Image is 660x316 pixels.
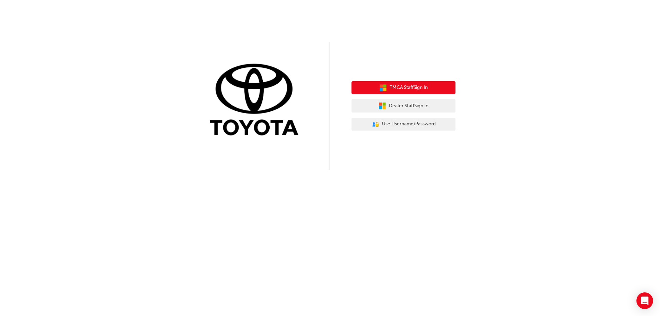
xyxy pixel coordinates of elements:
[351,81,455,94] button: TMCA StaffSign In
[351,118,455,131] button: Use Username/Password
[636,292,653,309] div: Open Intercom Messenger
[382,120,436,128] span: Use Username/Password
[205,62,309,139] img: Trak
[351,99,455,113] button: Dealer StaffSign In
[389,102,428,110] span: Dealer Staff Sign In
[390,84,428,92] span: TMCA Staff Sign In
